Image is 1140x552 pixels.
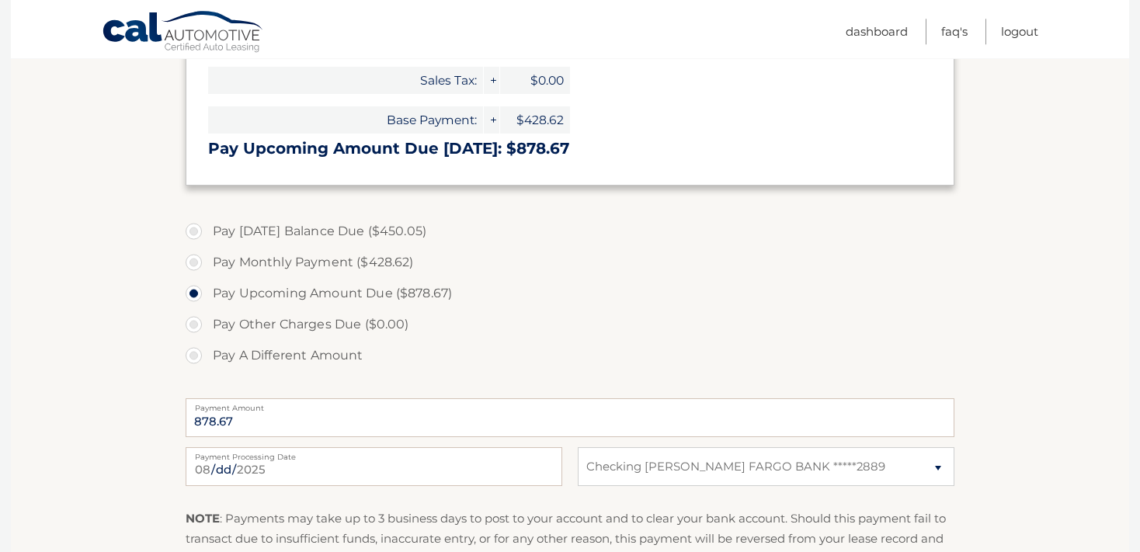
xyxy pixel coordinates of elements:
[186,398,954,437] input: Payment Amount
[500,67,570,94] span: $0.00
[102,10,265,55] a: Cal Automotive
[484,67,499,94] span: +
[186,340,954,371] label: Pay A Different Amount
[208,106,483,134] span: Base Payment:
[186,278,954,309] label: Pay Upcoming Amount Due ($878.67)
[186,309,954,340] label: Pay Other Charges Due ($0.00)
[208,67,483,94] span: Sales Tax:
[186,447,562,486] input: Payment Date
[186,216,954,247] label: Pay [DATE] Balance Due ($450.05)
[484,106,499,134] span: +
[186,447,562,460] label: Payment Processing Date
[941,19,968,44] a: FAQ's
[186,511,220,526] strong: NOTE
[500,106,570,134] span: $428.62
[186,398,954,411] label: Payment Amount
[208,139,932,158] h3: Pay Upcoming Amount Due [DATE]: $878.67
[846,19,908,44] a: Dashboard
[186,247,954,278] label: Pay Monthly Payment ($428.62)
[1001,19,1038,44] a: Logout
